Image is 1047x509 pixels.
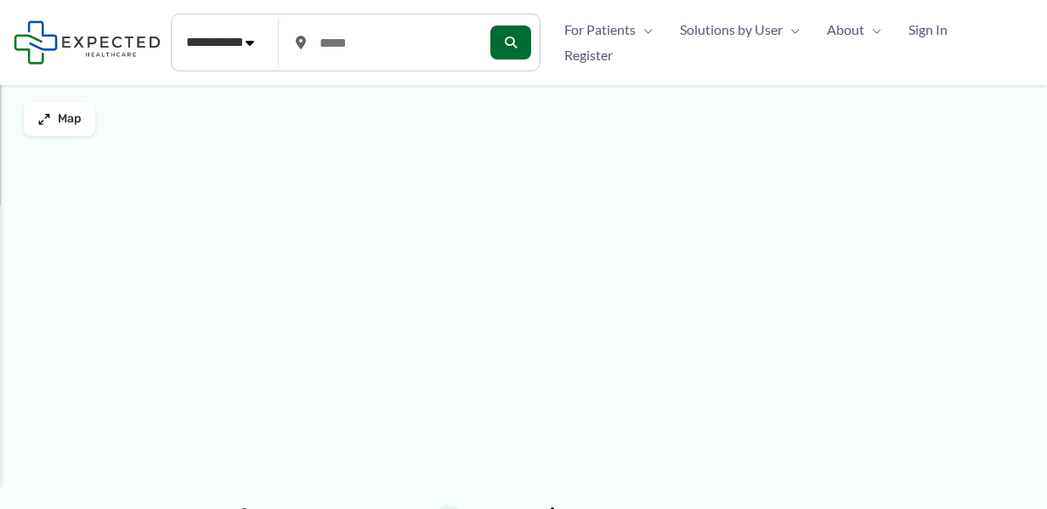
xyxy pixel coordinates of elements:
[666,17,813,42] a: Solutions by UserMenu Toggle
[14,20,161,64] img: Expected Healthcare Logo - side, dark font, small
[58,112,82,127] span: Map
[895,17,961,42] a: Sign In
[783,17,800,42] span: Menu Toggle
[636,17,653,42] span: Menu Toggle
[564,42,613,68] span: Register
[24,102,95,136] button: Map
[864,17,881,42] span: Menu Toggle
[551,42,626,68] a: Register
[37,112,51,126] img: Maximize
[827,17,864,42] span: About
[813,17,895,42] a: AboutMenu Toggle
[564,17,636,42] span: For Patients
[680,17,783,42] span: Solutions by User
[908,17,948,42] span: Sign In
[551,17,666,42] a: For PatientsMenu Toggle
